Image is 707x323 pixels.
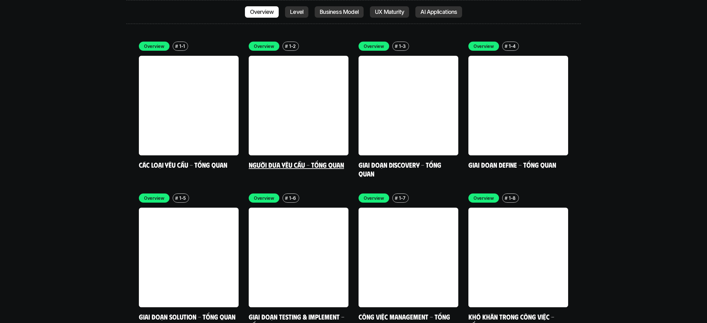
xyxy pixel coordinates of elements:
p: Overview [144,43,164,49]
p: Overview [364,43,384,49]
a: Business Model [315,6,364,18]
h6: # [505,196,508,200]
h6: # [285,44,288,49]
p: 1-6 [289,195,296,201]
p: 1-7 [399,195,406,201]
h6: # [395,44,398,49]
p: Overview [254,195,274,201]
p: Overview [144,195,164,201]
p: Overview [364,195,384,201]
a: Giai đoạn Discovery - Tổng quan [359,160,443,178]
h6: # [505,44,508,49]
a: AI Applications [415,6,462,18]
p: 1-4 [509,43,516,49]
p: Overview [473,195,494,201]
a: UX Maturity [370,6,409,18]
a: Giai đoạn Solution - Tổng quan [139,312,235,321]
p: UX Maturity [375,9,404,15]
p: Business Model [320,9,359,15]
p: Level [290,9,303,15]
h6: # [285,196,288,200]
p: 1-3 [399,43,406,49]
p: 1-2 [289,43,296,49]
h6: # [175,44,178,49]
p: AI Applications [420,9,457,15]
a: Các loại yêu cầu - Tổng quan [139,160,227,169]
p: 1-1 [179,43,185,49]
a: Level [285,6,308,18]
a: Giai đoạn Define - Tổng quan [468,160,556,169]
a: Người đưa yêu cầu - Tổng quan [249,160,344,169]
h6: # [395,196,398,200]
p: Overview [473,43,494,49]
h6: # [175,196,178,200]
p: 1-8 [509,195,516,201]
p: Overview [250,9,274,15]
p: 1-5 [179,195,186,201]
a: Overview [245,6,279,18]
p: Overview [254,43,274,49]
